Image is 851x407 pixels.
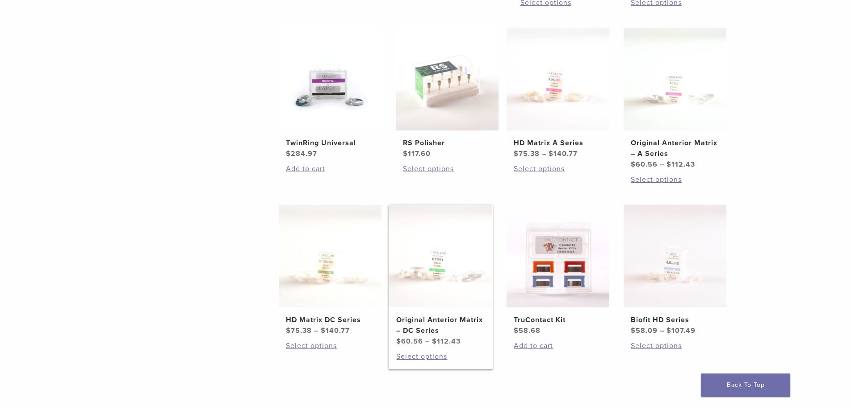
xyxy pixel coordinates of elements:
span: $ [321,326,326,335]
span: – [542,149,546,158]
a: Original Anterior Matrix - DC SeriesOriginal Anterior Matrix – DC Series [389,205,493,347]
a: RS PolisherRS Polisher $117.60 [395,28,499,159]
span: $ [432,337,437,346]
h2: Original Anterior Matrix – A Series [631,138,719,159]
bdi: 140.77 [321,326,350,335]
a: TwinRing UniversalTwinRing Universal $284.97 [278,28,382,159]
bdi: 107.49 [667,326,696,335]
a: HD Matrix DC SeriesHD Matrix DC Series [278,205,382,336]
h2: Original Anterior Matrix – DC Series [396,315,485,336]
a: Select options for “Original Anterior Matrix - DC Series” [396,351,485,362]
span: $ [631,326,636,335]
img: Original Anterior Matrix - DC Series [389,205,492,307]
bdi: 284.97 [286,149,317,158]
bdi: 140.77 [549,149,578,158]
h2: HD Matrix DC Series [286,315,374,325]
h2: Biofit HD Series [631,315,719,325]
a: Select options for “Biofit HD Series” [631,340,719,351]
span: $ [667,326,671,335]
img: TruContact Kit [507,205,609,307]
a: Add to cart: “TruContact Kit” [514,340,602,351]
span: – [425,337,430,346]
bdi: 60.56 [631,160,658,169]
span: $ [667,160,671,169]
img: Biofit HD Series [624,205,726,307]
img: RS Polisher [396,28,499,130]
span: $ [403,149,408,158]
img: HD Matrix A Series [507,28,609,130]
bdi: 112.43 [432,337,461,346]
a: Select options for “HD Matrix DC Series” [286,340,374,351]
bdi: 60.56 [396,337,423,346]
h2: HD Matrix A Series [514,138,602,148]
span: $ [514,149,519,158]
h2: TwinRing Universal [286,138,374,148]
a: TruContact KitTruContact Kit $58.68 [506,205,610,336]
span: $ [549,149,553,158]
a: Select options for “Original Anterior Matrix - A Series” [631,174,719,185]
span: – [660,326,664,335]
bdi: 58.09 [631,326,658,335]
bdi: 58.68 [514,326,541,335]
a: Add to cart: “TwinRing Universal” [286,164,374,174]
span: $ [396,337,401,346]
h2: RS Polisher [403,138,491,148]
span: – [314,326,319,335]
span: – [660,160,664,169]
a: Original Anterior Matrix - A SeriesOriginal Anterior Matrix – A Series [623,28,727,170]
a: Biofit HD SeriesBiofit HD Series [623,205,727,336]
h2: TruContact Kit [514,315,602,325]
bdi: 75.38 [514,149,540,158]
a: Select options for “RS Polisher” [403,164,491,174]
span: $ [631,160,636,169]
a: HD Matrix A SeriesHD Matrix A Series [506,28,610,159]
span: $ [286,326,291,335]
img: HD Matrix DC Series [279,205,381,307]
bdi: 75.38 [286,326,312,335]
a: Back To Top [701,373,790,397]
span: $ [514,326,519,335]
bdi: 117.60 [403,149,431,158]
span: $ [286,149,291,158]
img: TwinRing Universal [279,28,381,130]
img: Original Anterior Matrix - A Series [624,28,726,130]
bdi: 112.43 [667,160,695,169]
a: Select options for “HD Matrix A Series” [514,164,602,174]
